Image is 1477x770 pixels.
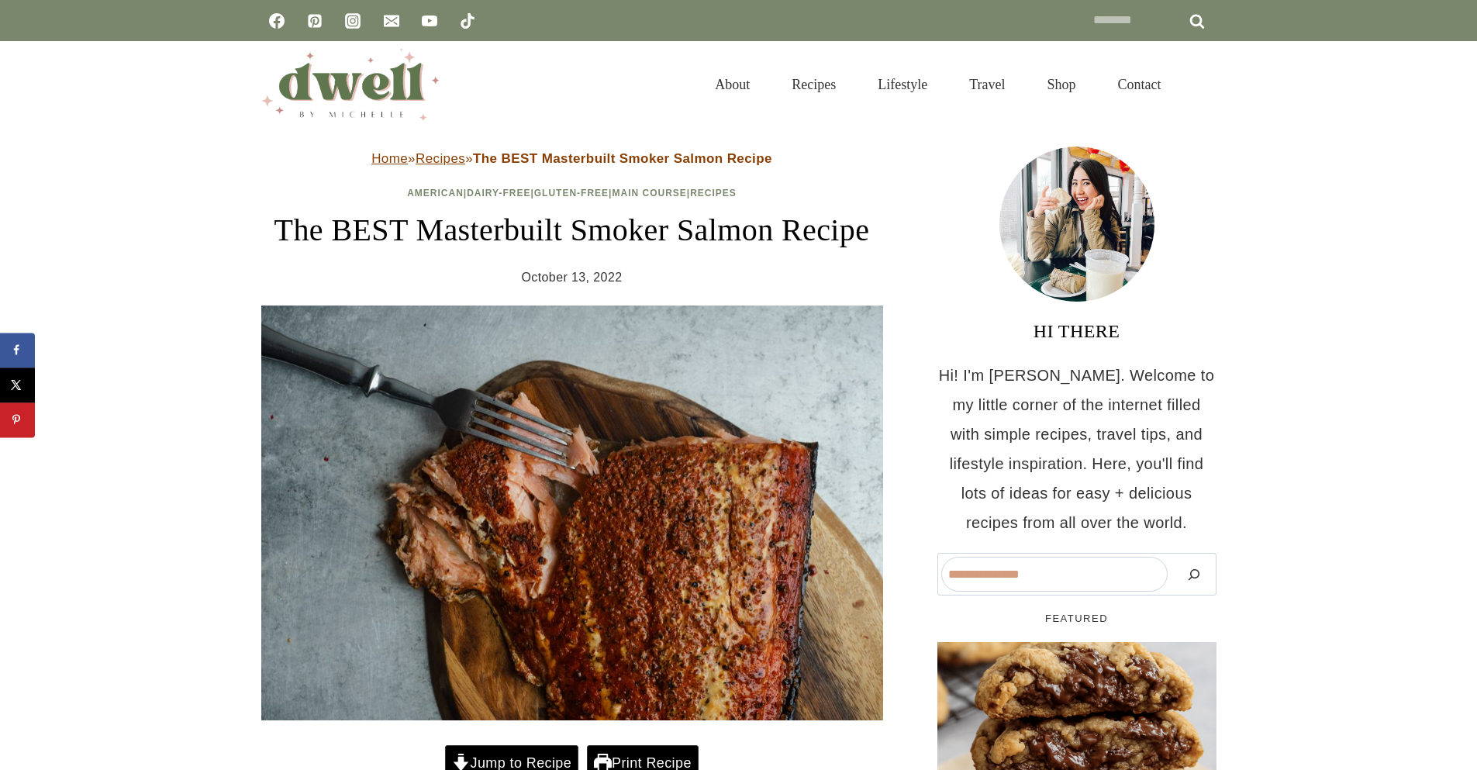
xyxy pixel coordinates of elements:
a: Dairy-Free [467,188,530,199]
img: DWELL by michelle [261,49,440,120]
span: | | | | [407,188,737,199]
a: About [694,57,771,112]
img: Ready to eat smoked salmon with fork [261,306,883,720]
a: TikTok [452,5,483,36]
time: October 13, 2022 [521,266,622,289]
a: Pinterest [299,5,330,36]
a: Facebook [261,5,292,36]
a: Email [376,5,407,36]
a: Shop [1026,57,1096,112]
a: Instagram [337,5,368,36]
h5: FEATURED [937,611,1216,627]
h3: HI THERE [937,317,1216,345]
span: » » [371,151,772,166]
a: Main Course [612,188,686,199]
a: Home [371,151,408,166]
a: Contact [1097,57,1182,112]
strong: The BEST Masterbuilt Smoker Salmon Recipe [473,151,772,166]
a: Gluten-Free [534,188,609,199]
a: Recipes [416,151,465,166]
button: Search [1175,557,1213,592]
a: Recipes [771,57,857,112]
p: Hi! I'm [PERSON_NAME]. Welcome to my little corner of the internet filled with simple recipes, tr... [937,361,1216,537]
h1: The BEST Masterbuilt Smoker Salmon Recipe [261,207,883,254]
button: View Search Form [1190,71,1216,98]
a: Travel [948,57,1026,112]
a: YouTube [414,5,445,36]
a: Lifestyle [857,57,948,112]
a: American [407,188,464,199]
a: Recipes [690,188,737,199]
nav: Primary Navigation [694,57,1182,112]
